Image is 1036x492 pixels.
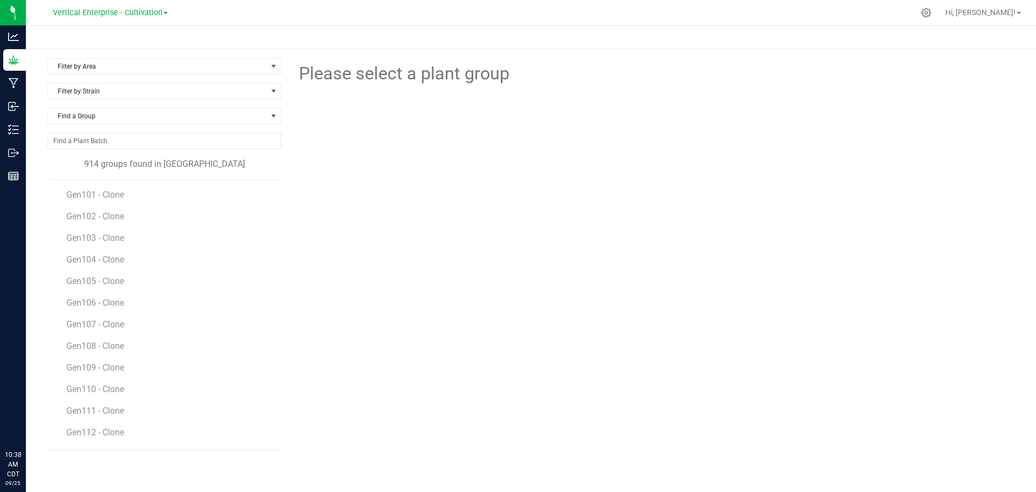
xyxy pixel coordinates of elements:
span: Gen101 - Clone [66,190,124,200]
span: Find a Group [48,109,267,124]
inline-svg: Manufacturing [8,78,19,89]
inline-svg: Inbound [8,101,19,112]
p: 10:38 AM CDT [5,450,21,479]
span: Gen102 - Clone [66,211,124,221]
span: Gen109 - Clone [66,362,124,373]
span: Gen111 - Clone [66,406,124,416]
p: 09/25 [5,479,21,487]
inline-svg: Analytics [8,31,19,42]
input: NO DATA FOUND [48,133,281,149]
span: Vertical Enterprise - Cultivation [53,8,162,17]
inline-svg: Reports [8,171,19,181]
span: select [267,59,281,74]
span: Filter by Strain [48,84,267,99]
span: Please select a plant group [297,60,509,87]
inline-svg: Grow [8,55,19,65]
div: 914 groups found in [GEOGRAPHIC_DATA] [47,158,281,171]
span: Gen103 - Clone [66,233,124,243]
div: Manage settings [919,8,933,18]
iframe: Resource center [11,406,43,438]
span: Gen113 - Clone [66,449,124,459]
span: Gen110 - Clone [66,384,124,394]
span: Gen107 - Clone [66,319,124,329]
span: Gen106 - Clone [66,298,124,308]
inline-svg: Inventory [8,124,19,135]
span: Gen112 - Clone [66,427,124,437]
span: Gen105 - Clone [66,276,124,286]
iframe: Resource center unread badge [32,404,45,417]
span: Gen104 - Clone [66,254,124,265]
inline-svg: Outbound [8,147,19,158]
span: Hi, [PERSON_NAME]! [945,8,1015,17]
span: Gen108 - Clone [66,341,124,351]
span: Filter by Area [48,59,267,74]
